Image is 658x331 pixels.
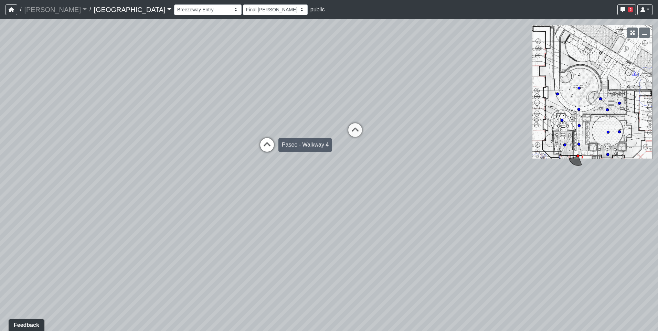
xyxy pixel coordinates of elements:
span: 2 [628,7,633,12]
a: [PERSON_NAME] [24,3,87,17]
a: [GEOGRAPHIC_DATA] [94,3,171,17]
span: public [310,7,325,12]
span: / [17,3,24,17]
iframe: Ybug feedback widget [5,317,46,331]
div: Paseo - Walkway 4 [278,138,332,152]
button: 2 [617,4,636,15]
span: / [87,3,94,17]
